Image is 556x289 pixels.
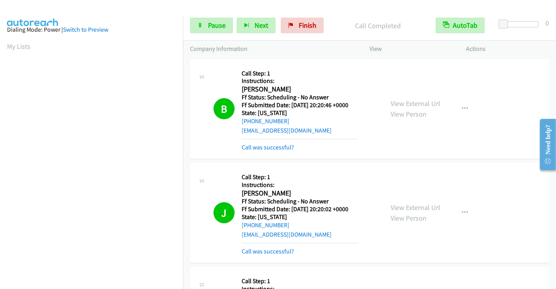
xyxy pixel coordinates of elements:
iframe: Resource Center [534,113,556,176]
h5: Ff Submitted Date: [DATE] 20:20:46 +0000 [242,101,358,109]
a: [PHONE_NUMBER] [242,221,289,229]
h2: [PERSON_NAME] [242,189,358,198]
div: Delay between calls (in seconds) [502,21,538,27]
a: View External Url [391,99,440,108]
a: My Lists [7,42,30,51]
div: 0 [545,18,549,28]
h5: Ff Submitted Date: [DATE] 20:20:02 +0000 [242,205,358,213]
a: View Person [391,109,427,118]
h5: Call Step: 1 [242,70,358,77]
h5: Instructions: [242,181,358,189]
a: [EMAIL_ADDRESS][DOMAIN_NAME] [242,231,332,238]
a: Switch to Preview [63,26,108,33]
a: Pause [190,18,233,33]
h5: Call Step: 1 [242,173,358,181]
h5: State: [US_STATE] [242,213,358,221]
h5: Ff Status: Scheduling - No Answer [242,93,358,101]
h1: B [213,98,235,119]
a: Finish [281,18,324,33]
a: View External Url [391,203,440,212]
h5: State: [US_STATE] [242,109,358,117]
span: Pause [208,21,226,30]
h5: Call Step: 1 [242,277,375,285]
h5: Instructions: [242,77,358,85]
a: Call was successful? [242,248,294,255]
a: [PHONE_NUMBER] [242,117,289,125]
a: View Person [391,214,427,223]
button: Next [237,18,276,33]
h2: [PERSON_NAME] [242,85,358,94]
span: Next [255,21,268,30]
p: Company Information [190,44,355,54]
p: Actions [466,44,549,54]
div: Dialing Mode: Power | [7,25,176,34]
a: Call was successful? [242,144,294,151]
a: [EMAIL_ADDRESS][DOMAIN_NAME] [242,127,332,134]
button: AutoTab [436,18,485,33]
h5: Ff Status: Scheduling - No Answer [242,197,358,205]
span: Finish [299,21,316,30]
p: View [369,44,452,54]
h1: J [213,202,235,223]
p: Call Completed [334,20,421,31]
